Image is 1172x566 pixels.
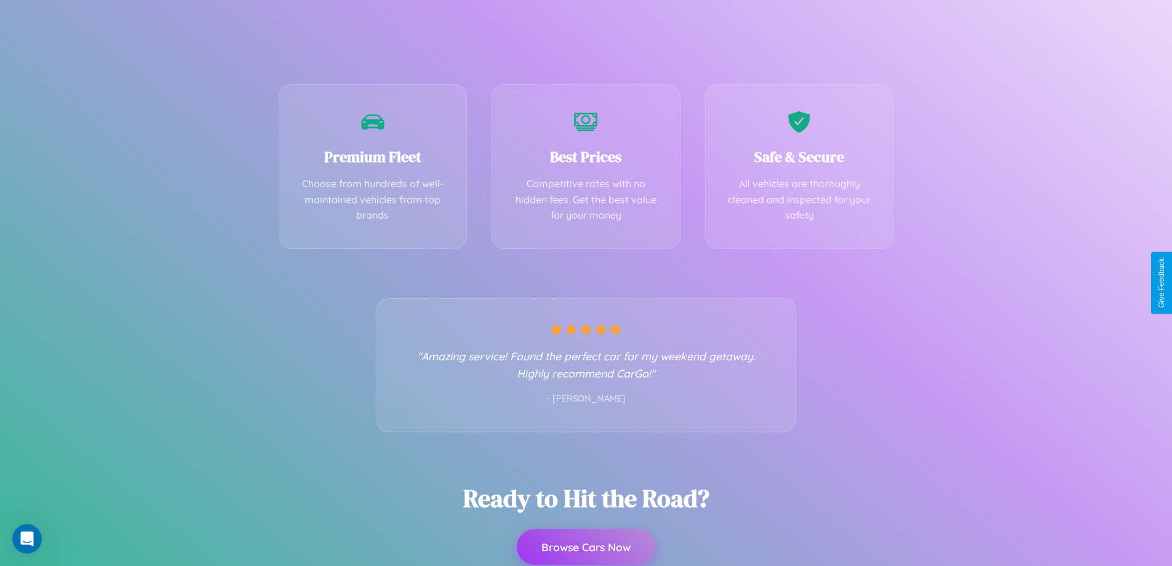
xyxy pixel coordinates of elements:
[12,524,42,554] iframe: Intercom live chat
[463,482,709,515] h2: Ready to Hit the Road?
[724,147,875,167] h3: Safe & Secure
[511,147,661,167] h3: Best Prices
[511,176,661,224] p: Competitive rates with no hidden fees. Get the best value for your money
[402,347,771,382] p: "Amazing service! Found the perfect car for my weekend getaway. Highly recommend CarGo!"
[402,391,771,407] p: - [PERSON_NAME]
[724,176,875,224] p: All vehicles are thoroughly cleaned and inspected for your safety
[298,147,448,167] h3: Premium Fleet
[517,529,655,565] button: Browse Cars Now
[298,176,448,224] p: Choose from hundreds of well-maintained vehicles from top brands
[1157,258,1166,308] div: Give Feedback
